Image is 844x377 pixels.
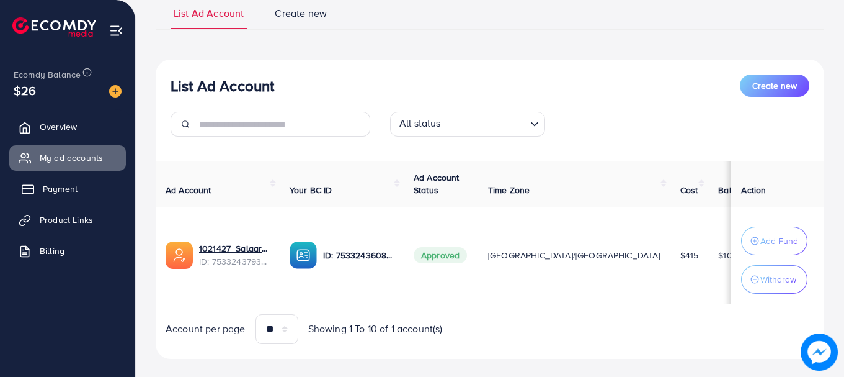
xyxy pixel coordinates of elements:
[14,68,81,81] span: Ecomdy Balance
[199,242,270,255] a: 1021427_Salaar_1753970024723
[275,6,327,20] span: Create new
[9,145,126,170] a: My ad accounts
[40,120,77,133] span: Overview
[166,184,211,196] span: Ad Account
[323,248,394,263] p: ID: 7533243608732893201
[741,265,807,294] button: Withdraw
[290,184,332,196] span: Your BC ID
[718,249,732,261] span: $10
[741,227,807,255] button: Add Fund
[12,79,38,102] span: $26
[40,152,103,164] span: My ad accounts
[397,114,443,134] span: All status
[199,255,270,268] span: ID: 7533243793269768193
[680,249,699,261] span: $415
[390,112,545,137] div: Search for option
[445,114,525,134] input: Search for option
[166,322,246,336] span: Account per page
[12,17,96,37] img: logo
[488,249,660,261] span: [GEOGRAPHIC_DATA]/[GEOGRAPHIC_DATA]
[9,207,126,232] a: Product Links
[109,85,122,98] img: image
[752,79,797,92] span: Create new
[740,75,809,97] button: Create new
[308,322,443,336] span: Showing 1 To 10 of 1 account(s)
[43,183,78,195] span: Payment
[109,24,123,38] img: menu
[9,176,126,201] a: Payment
[9,238,126,263] a: Billing
[760,272,796,287] p: Withdraw
[741,184,766,196] span: Action
[760,234,798,248] p: Add Fund
[199,242,270,268] div: <span class='underline'>1021427_Salaar_1753970024723</span></br>7533243793269768193
[718,184,751,196] span: Balance
[9,114,126,139] a: Overview
[680,184,698,196] span: Cost
[414,171,460,196] span: Ad Account Status
[171,77,274,95] h3: List Ad Account
[40,214,93,226] span: Product Links
[40,245,64,257] span: Billing
[803,336,835,368] img: image
[488,184,530,196] span: Time Zone
[166,242,193,269] img: ic-ads-acc.e4c84228.svg
[290,242,317,269] img: ic-ba-acc.ded83a64.svg
[414,247,467,263] span: Approved
[174,6,244,20] span: List Ad Account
